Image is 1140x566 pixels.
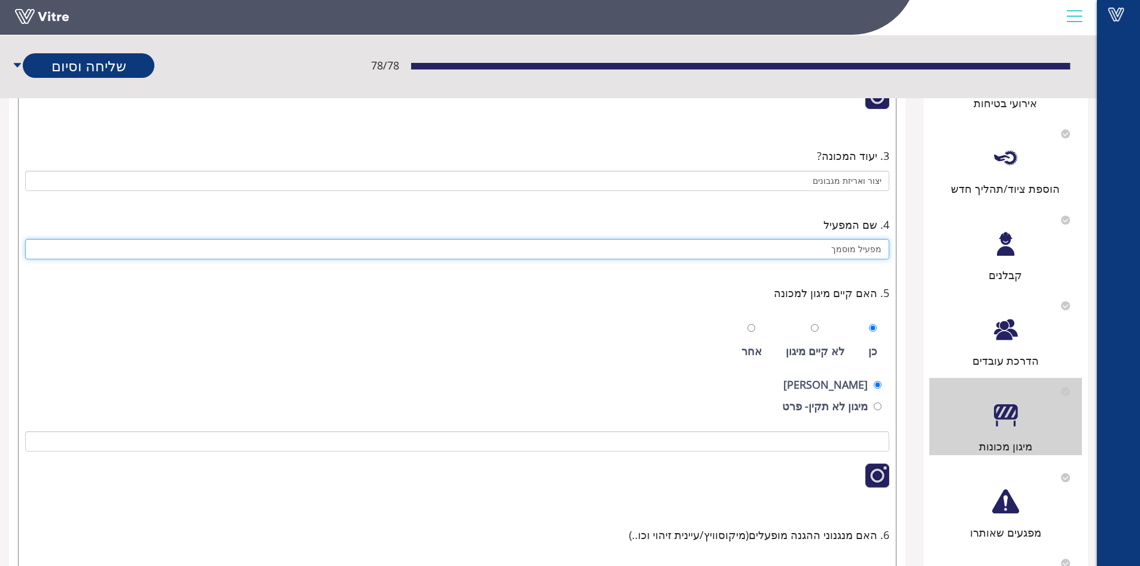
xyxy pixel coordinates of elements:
[823,216,889,233] span: 4. שם המפעיל
[782,398,868,414] label: מיגון לא תקין- פרט
[929,180,1082,197] div: הוספת ציוד/תהליך חדש
[929,438,1082,455] div: מיגון מכונות
[23,53,154,78] a: שליחה וסיום
[741,343,762,359] div: אחר
[817,147,889,164] span: 3. יעוד המכונה?
[783,376,868,393] label: [PERSON_NAME]
[774,284,889,301] span: 5. האם קיים מיגון למכונה
[629,526,889,543] span: 6. האם מנגנוני ההגנה מופעלים(מיקוסוויץ/עיינית זיהוי וכו..)
[929,352,1082,369] div: הדרכת עובדים
[929,267,1082,283] div: קבלנים
[786,343,844,359] div: לא קיים מיגון
[929,524,1082,541] div: מפגעים שאותרו
[371,57,399,74] span: 78 / 78
[868,343,877,359] div: כן
[12,53,23,78] span: caret-down
[929,95,1082,111] div: אירועי בטיחות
